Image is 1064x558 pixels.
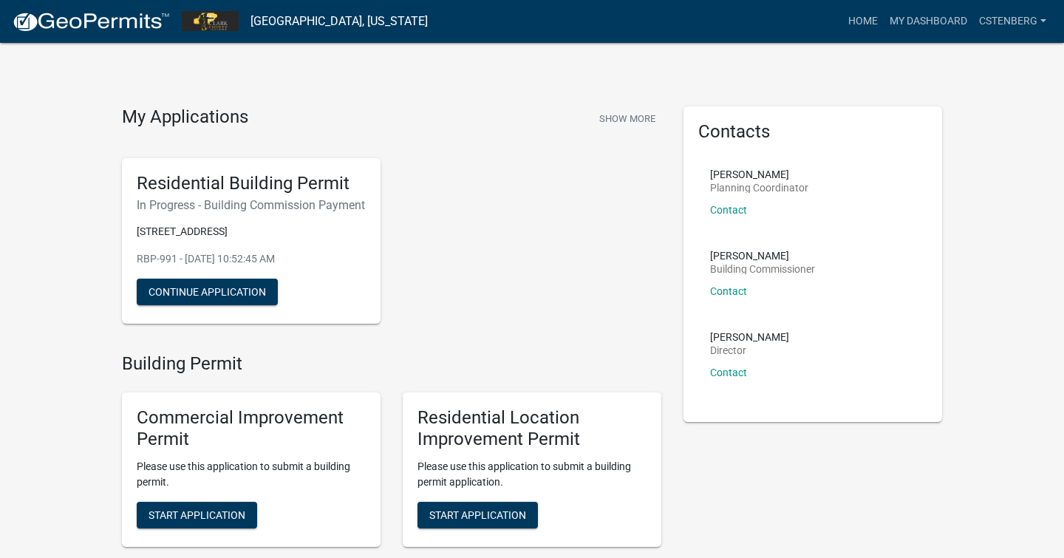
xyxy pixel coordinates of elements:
[429,508,526,520] span: Start Application
[710,332,789,342] p: [PERSON_NAME]
[137,198,366,212] h6: In Progress - Building Commission Payment
[137,407,366,450] h5: Commercial Improvement Permit
[417,407,647,450] h5: Residential Location Improvement Permit
[710,204,747,216] a: Contact
[137,173,366,194] h5: Residential Building Permit
[122,106,248,129] h4: My Applications
[250,9,428,34] a: [GEOGRAPHIC_DATA], [US_STATE]
[710,183,808,193] p: Planning Coordinator
[137,279,278,305] button: Continue Application
[710,169,808,180] p: [PERSON_NAME]
[710,251,815,261] p: [PERSON_NAME]
[137,224,366,239] p: [STREET_ADDRESS]
[973,7,1052,35] a: cstenberg
[710,264,815,274] p: Building Commissioner
[417,459,647,490] p: Please use this application to submit a building permit application.
[182,11,239,31] img: Clark County, Indiana
[710,367,747,378] a: Contact
[884,7,973,35] a: My Dashboard
[137,502,257,528] button: Start Application
[137,251,366,267] p: RBP-991 - [DATE] 10:52:45 AM
[698,121,927,143] h5: Contacts
[710,345,789,355] p: Director
[710,285,747,297] a: Contact
[149,508,245,520] span: Start Application
[842,7,884,35] a: Home
[593,106,661,131] button: Show More
[137,459,366,490] p: Please use this application to submit a building permit.
[417,502,538,528] button: Start Application
[122,353,661,375] h4: Building Permit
